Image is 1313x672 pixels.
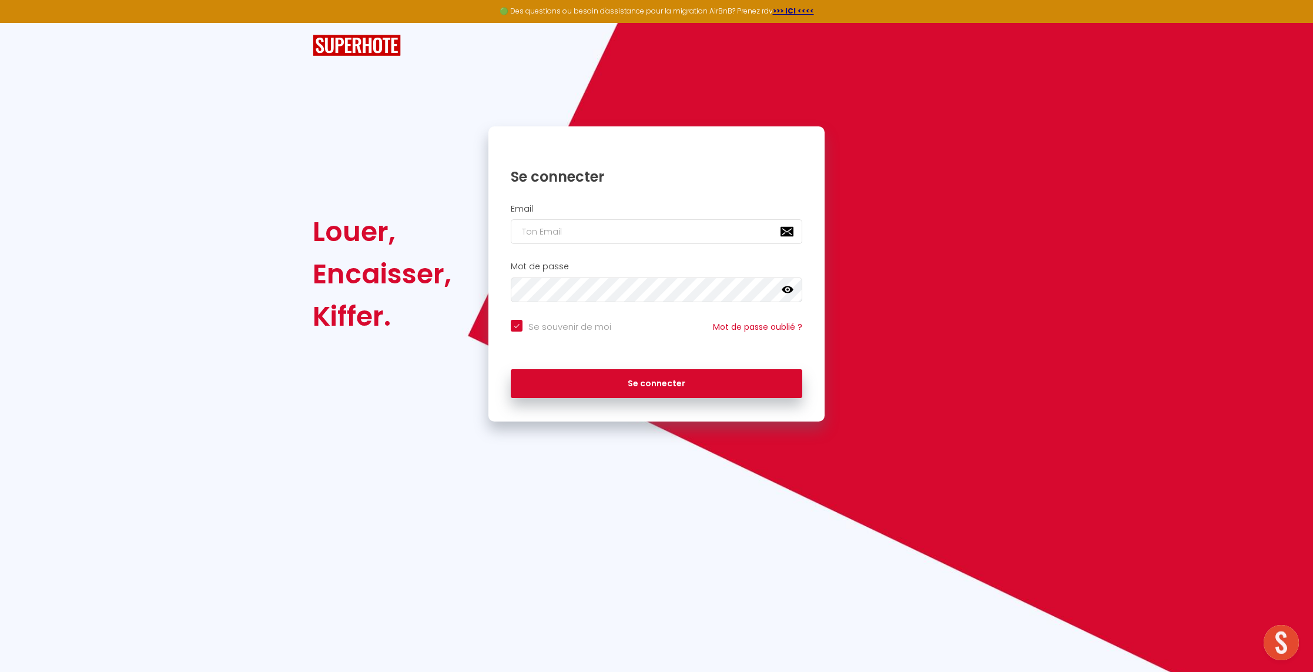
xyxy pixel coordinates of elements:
[313,210,451,253] div: Louer,
[713,321,802,333] a: Mot de passe oublié ?
[313,35,401,56] img: SuperHote logo
[313,253,451,295] div: Encaisser,
[511,219,802,244] input: Ton Email
[1264,625,1299,660] div: Ouvrir le chat
[511,168,802,186] h1: Se connecter
[313,295,451,337] div: Kiffer.
[511,369,802,399] button: Se connecter
[511,262,802,272] h2: Mot de passe
[511,204,802,214] h2: Email
[773,6,814,16] a: >>> ICI <<<<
